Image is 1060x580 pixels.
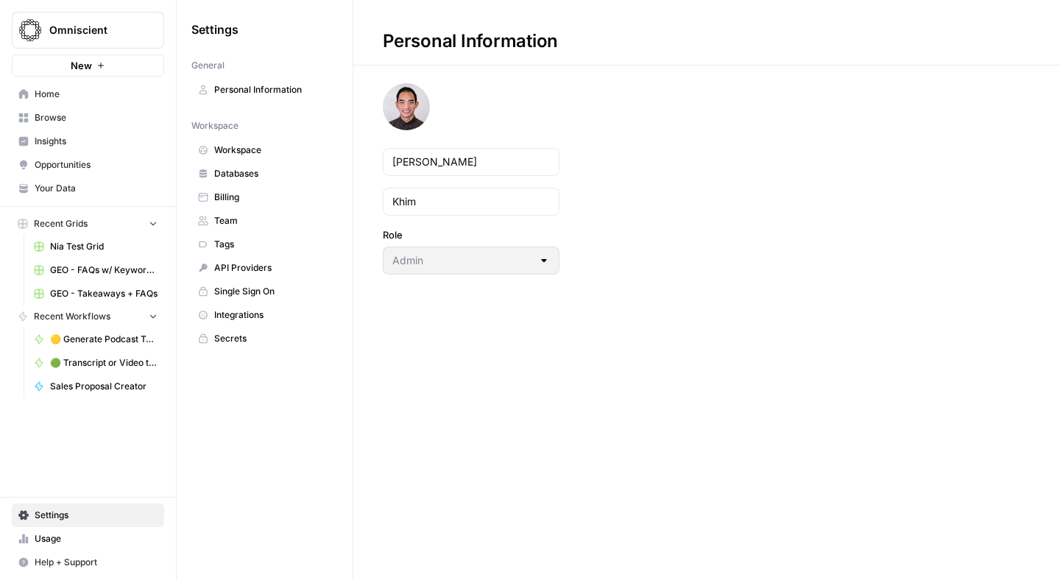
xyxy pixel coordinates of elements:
[12,12,164,49] button: Workspace: Omniscient
[191,21,239,38] span: Settings
[27,282,164,305] a: GEO - Takeaways + FAQs
[50,287,158,300] span: GEO - Takeaways + FAQs
[27,235,164,258] a: Nia Test Grid
[214,308,331,322] span: Integrations
[27,375,164,398] a: Sales Proposal Creator
[191,327,338,350] a: Secrets
[50,264,158,277] span: GEO - FAQs w/ Keywords Grid
[34,217,88,230] span: Recent Grids
[12,503,164,527] a: Settings
[12,82,164,106] a: Home
[27,258,164,282] a: GEO - FAQs w/ Keywords Grid
[214,167,331,180] span: Databases
[191,59,225,72] span: General
[191,119,239,132] span: Workspace
[191,233,338,256] a: Tags
[35,88,158,101] span: Home
[191,138,338,162] a: Workspace
[35,556,158,569] span: Help + Support
[34,310,110,323] span: Recent Workflows
[12,551,164,574] button: Help + Support
[27,328,164,351] a: 🟡 Generate Podcast Topics from Raw Content
[35,158,158,171] span: Opportunities
[50,240,158,253] span: Nia Test Grid
[191,280,338,303] a: Single Sign On
[12,130,164,153] a: Insights
[35,135,158,148] span: Insights
[383,83,430,130] img: avatar
[35,532,158,545] span: Usage
[49,23,138,38] span: Omniscient
[214,332,331,345] span: Secrets
[12,305,164,328] button: Recent Workflows
[214,83,331,96] span: Personal Information
[191,303,338,327] a: Integrations
[35,509,158,522] span: Settings
[214,261,331,275] span: API Providers
[50,380,158,393] span: Sales Proposal Creator
[214,144,331,157] span: Workspace
[12,527,164,551] a: Usage
[17,17,43,43] img: Omniscient Logo
[12,213,164,235] button: Recent Grids
[191,162,338,185] a: Databases
[50,333,158,346] span: 🟡 Generate Podcast Topics from Raw Content
[12,153,164,177] a: Opportunities
[191,78,338,102] a: Personal Information
[191,209,338,233] a: Team
[191,256,338,280] a: API Providers
[214,191,331,204] span: Billing
[35,111,158,124] span: Browse
[214,285,331,298] span: Single Sign On
[214,214,331,227] span: Team
[214,238,331,251] span: Tags
[12,54,164,77] button: New
[27,351,164,375] a: 🟢 Transcript or Video to LinkedIn Posts
[50,356,158,369] span: 🟢 Transcript or Video to LinkedIn Posts
[353,29,587,53] div: Personal Information
[71,58,92,73] span: New
[35,182,158,195] span: Your Data
[12,177,164,200] a: Your Data
[12,106,164,130] a: Browse
[383,227,559,242] label: Role
[191,185,338,209] a: Billing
